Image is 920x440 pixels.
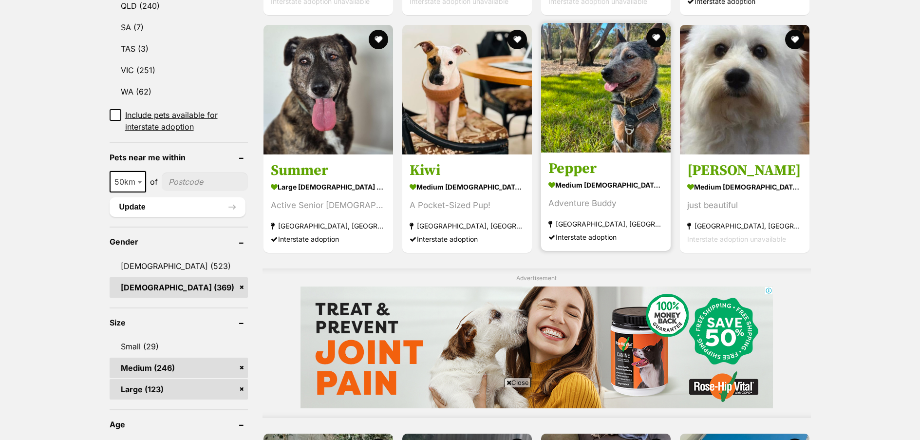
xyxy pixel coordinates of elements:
[271,180,386,194] strong: large [DEMOGRAPHIC_DATA] Dog
[680,25,809,154] img: Tiffany - Maltese Dog
[410,199,525,212] div: A Pocket-Sized Pup!
[263,268,810,418] div: Advertisement
[263,25,393,154] img: Summer - Mixed Dog
[263,154,393,253] a: Summer large [DEMOGRAPHIC_DATA] Dog Active Senior [DEMOGRAPHIC_DATA] [GEOGRAPHIC_DATA], [GEOGRAPH...
[110,153,248,162] header: Pets near me within
[110,358,248,378] a: Medium (246)
[687,161,802,180] h3: [PERSON_NAME]
[110,171,146,192] span: 50km
[110,197,246,217] button: Update
[110,38,248,59] a: TAS (3)
[110,109,248,133] a: Include pets available for interstate adoption
[110,60,248,80] a: VIC (251)
[110,336,248,357] a: Small (29)
[507,30,527,49] button: favourite
[402,25,532,154] img: Kiwi - Staffy Dog
[410,219,525,232] strong: [GEOGRAPHIC_DATA], [GEOGRAPHIC_DATA]
[300,287,773,408] iframe: Advertisement
[369,30,388,49] button: favourite
[283,391,638,435] iframe: Advertisement
[548,230,663,244] div: Interstate adoption
[548,197,663,210] div: Adventure Buddy
[402,154,532,253] a: Kiwi medium [DEMOGRAPHIC_DATA] Dog A Pocket-Sized Pup! [GEOGRAPHIC_DATA], [GEOGRAPHIC_DATA] Inter...
[110,17,248,38] a: SA (7)
[410,161,525,180] h3: Kiwi
[541,23,671,153] img: Pepper - Australian Cattle Dog
[271,199,386,212] div: Active Senior [DEMOGRAPHIC_DATA]
[271,232,386,246] div: Interstate adoption
[687,235,786,243] span: Interstate adoption unavailable
[271,161,386,180] h3: Summer
[110,420,248,429] header: Age
[125,109,248,133] span: Include pets available for interstate adoption
[110,318,248,327] header: Size
[541,152,671,251] a: Pepper medium [DEMOGRAPHIC_DATA] Dog Adventure Buddy [GEOGRAPHIC_DATA], [GEOGRAPHIC_DATA] Interst...
[687,219,802,232] strong: [GEOGRAPHIC_DATA], [GEOGRAPHIC_DATA]
[271,219,386,232] strong: [GEOGRAPHIC_DATA], [GEOGRAPHIC_DATA]
[786,30,805,49] button: favourite
[548,217,663,230] strong: [GEOGRAPHIC_DATA], [GEOGRAPHIC_DATA]
[111,175,145,189] span: 50km
[162,172,248,191] input: postcode
[110,256,248,276] a: [DEMOGRAPHIC_DATA] (523)
[110,237,248,246] header: Gender
[505,378,531,387] span: Close
[150,176,158,188] span: of
[548,178,663,192] strong: medium [DEMOGRAPHIC_DATA] Dog
[110,379,248,400] a: Large (123)
[687,199,802,212] div: just beautiful
[410,232,525,246] div: Interstate adoption
[110,81,248,102] a: WA (62)
[680,154,809,253] a: [PERSON_NAME] medium [DEMOGRAPHIC_DATA] Dog just beautiful [GEOGRAPHIC_DATA], [GEOGRAPHIC_DATA] I...
[548,159,663,178] h3: Pepper
[687,180,802,194] strong: medium [DEMOGRAPHIC_DATA] Dog
[410,180,525,194] strong: medium [DEMOGRAPHIC_DATA] Dog
[646,28,666,47] button: favourite
[110,277,248,298] a: [DEMOGRAPHIC_DATA] (369)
